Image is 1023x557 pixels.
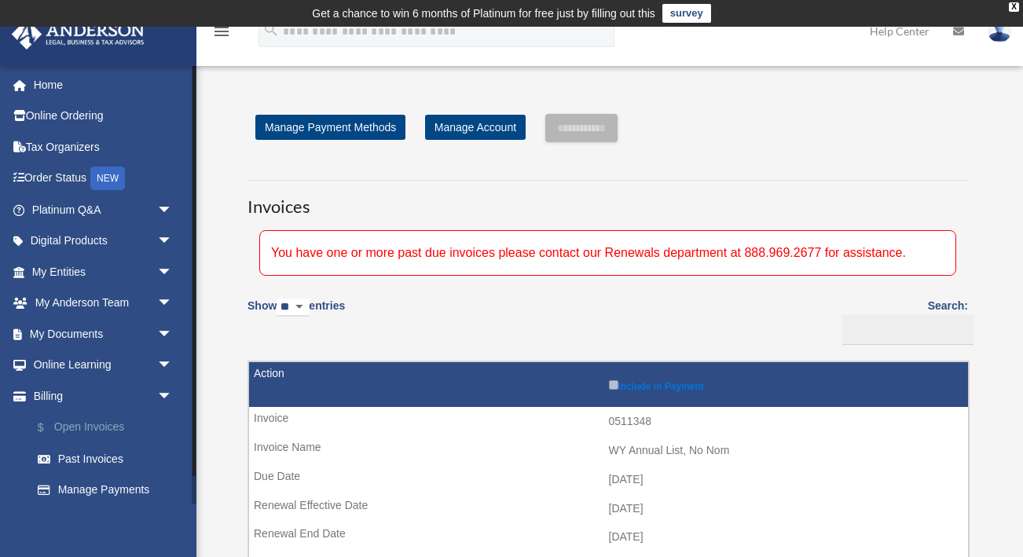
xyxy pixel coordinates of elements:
a: Manage Payment Methods [255,115,405,140]
span: arrow_drop_down [157,194,189,226]
a: survey [662,4,711,23]
label: Show entries [247,296,345,332]
a: Tax Organizers [11,131,196,163]
a: Online Ordering [11,101,196,132]
a: Manage Payments [22,475,196,506]
a: Home [11,69,196,101]
input: Include in Payment [609,380,618,390]
select: Showentries [277,299,309,317]
a: Platinum Q&Aarrow_drop_down [11,194,196,225]
div: WY Annual List, No Nom [609,444,961,457]
td: [DATE] [249,465,968,495]
a: Billingarrow_drop_down [11,380,196,412]
label: Search: [837,296,968,345]
span: arrow_drop_down [157,380,189,412]
a: Past Invoices [22,443,196,475]
div: You have one or more past due invoices please contact our Renewals department at 888.969.2677 for... [259,230,956,276]
td: [DATE] [249,494,968,524]
input: Search: [842,315,973,345]
span: arrow_drop_down [157,288,189,320]
label: Include in Payment [609,377,961,392]
a: menu [212,27,231,41]
a: Manage Account [425,115,526,140]
div: close [1009,2,1019,12]
td: 0511348 [249,407,968,437]
span: arrow_drop_down [157,318,189,350]
img: Anderson Advisors Platinum Portal [7,19,149,49]
a: Order StatusNEW [11,163,196,195]
a: My Documentsarrow_drop_down [11,318,196,350]
a: Online Learningarrow_drop_down [11,350,196,381]
a: $Open Invoices [22,412,196,444]
div: Get a chance to win 6 months of Platinum for free just by filling out this [312,4,655,23]
img: User Pic [988,20,1011,42]
td: [DATE] [249,522,968,552]
a: Digital Productsarrow_drop_down [11,225,196,257]
i: search [262,21,280,38]
span: arrow_drop_down [157,256,189,288]
div: NEW [90,167,125,190]
h3: Invoices [247,180,968,219]
i: menu [212,22,231,41]
span: arrow_drop_down [157,225,189,258]
a: My Anderson Teamarrow_drop_down [11,288,196,319]
span: $ [46,418,54,438]
a: My Entitiesarrow_drop_down [11,256,196,288]
span: arrow_drop_down [157,350,189,382]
